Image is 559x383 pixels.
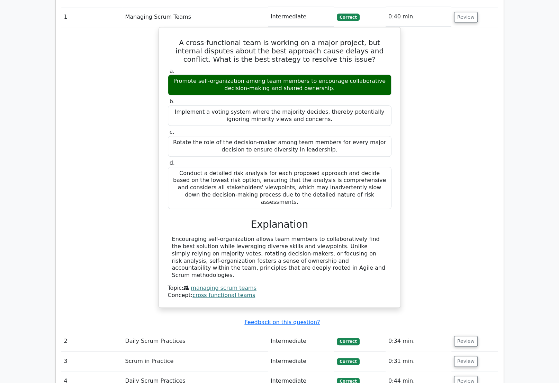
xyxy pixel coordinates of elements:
[170,159,175,166] span: d.
[122,351,268,371] td: Scrum in Practice
[167,38,392,63] h5: A cross-functional team is working on a major project, but internal disputes about the best appro...
[454,336,478,347] button: Review
[337,14,359,20] span: Correct
[170,98,175,105] span: b.
[122,7,268,27] td: Managing Scrum Teams
[386,351,451,371] td: 0:31 min.
[172,236,387,279] div: Encouraging self-organization allows team members to collaboratively find the best solution while...
[122,331,268,351] td: Daily Scrum Practices
[386,331,451,351] td: 0:34 min.
[191,285,256,291] a: managing scrum teams
[168,105,391,126] div: Implement a voting system where the majority decides, thereby potentially ignoring minority views...
[168,167,391,209] div: Conduct a detailed risk analysis for each proposed approach and decide based on the lowest risk o...
[337,338,359,345] span: Correct
[172,219,387,230] h3: Explanation
[170,68,175,74] span: a.
[454,356,478,367] button: Review
[168,136,391,157] div: Rotate the role of the decision-maker among team members for every major decision to ensure diver...
[168,75,391,95] div: Promote self-organization among team members to encourage collaborative decision-making and share...
[168,285,391,292] div: Topic:
[170,129,174,135] span: c.
[244,319,320,325] a: Feedback on this question?
[268,331,334,351] td: Intermediate
[386,7,451,27] td: 0:40 min.
[337,358,359,365] span: Correct
[168,292,391,299] div: Concept:
[61,7,123,27] td: 1
[61,331,123,351] td: 2
[268,351,334,371] td: Intermediate
[61,351,123,371] td: 3
[268,7,334,27] td: Intermediate
[454,12,478,23] button: Review
[192,292,255,298] a: cross functional teams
